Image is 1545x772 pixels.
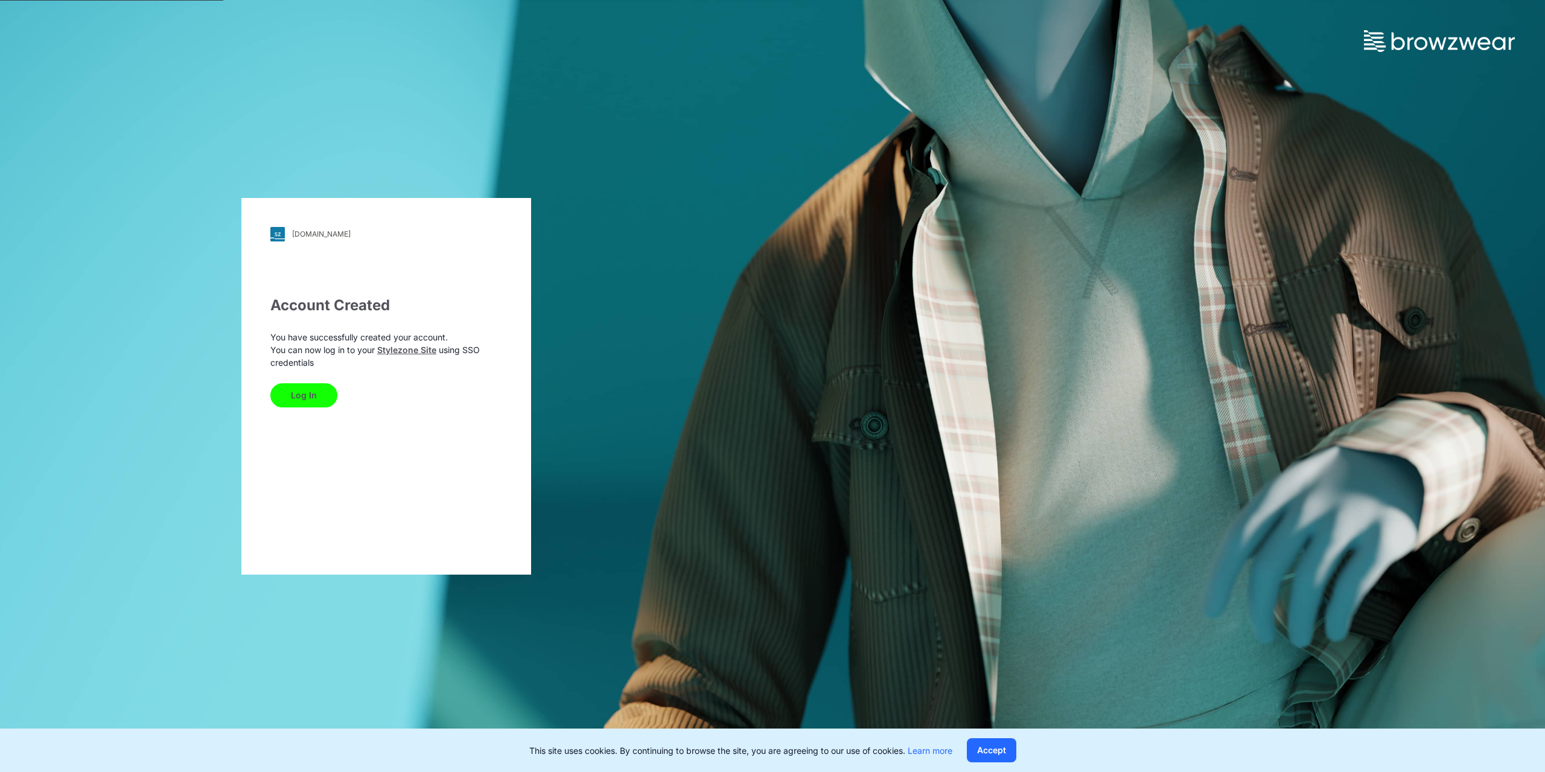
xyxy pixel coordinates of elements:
img: svg+xml;base64,PHN2ZyB3aWR0aD0iMjgiIGhlaWdodD0iMjgiIHZpZXdCb3g9IjAgMCAyOCAyOCIgZmlsbD0ibm9uZSIgeG... [270,227,285,241]
p: You can now log in to your using SSO credentials [270,343,502,369]
p: This site uses cookies. By continuing to browse the site, you are agreeing to our use of cookies. [529,744,952,757]
p: You have successfully created your account. [270,331,502,343]
button: Log In [270,383,337,407]
a: Stylezone Site [377,345,436,355]
div: [DOMAIN_NAME] [292,229,351,238]
a: [DOMAIN_NAME] [270,227,502,241]
img: browzwear-logo.73288ffb.svg [1364,30,1515,52]
a: Learn more [908,745,952,756]
div: Account Created [270,295,502,316]
button: Accept [967,738,1016,762]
